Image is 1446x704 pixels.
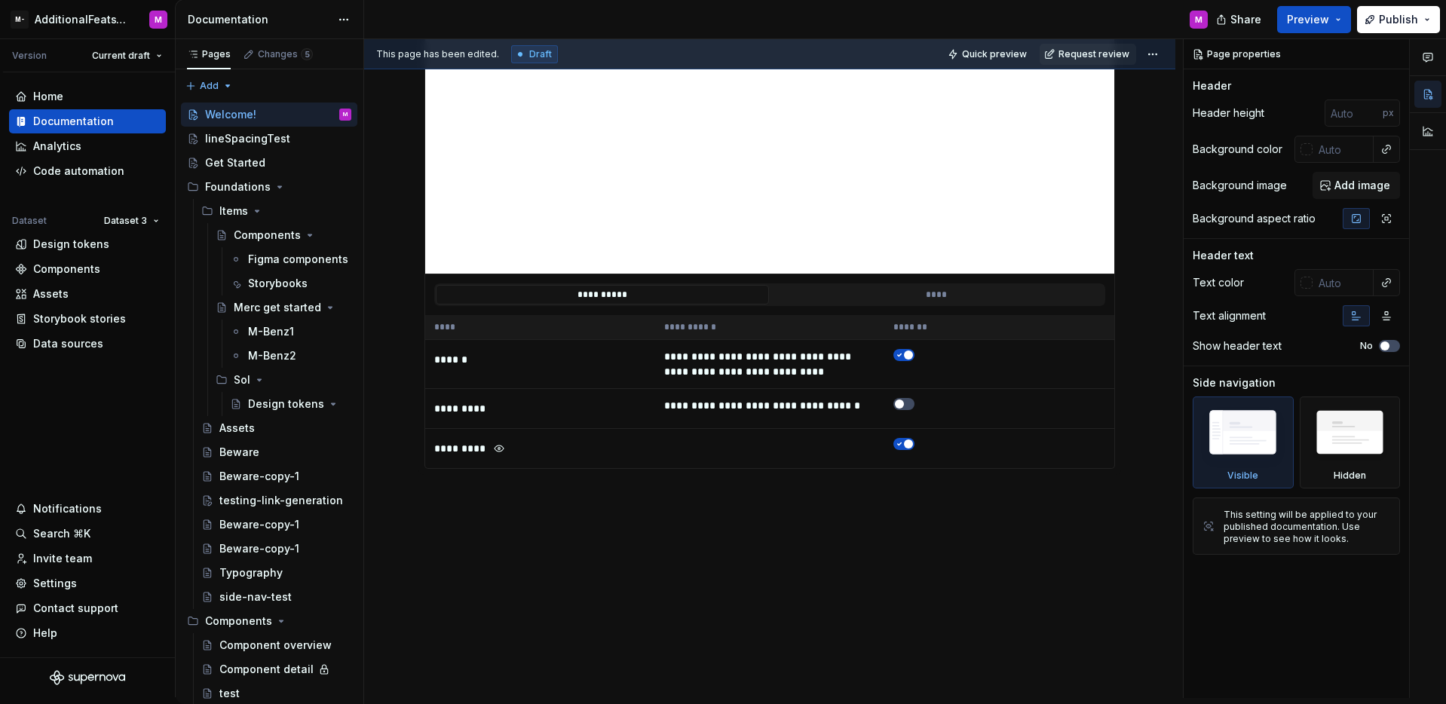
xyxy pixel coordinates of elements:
[195,488,357,513] a: testing-link-generation
[1193,308,1266,323] div: Text alignment
[248,348,296,363] div: M-Benz2
[224,344,357,368] a: M-Benz2
[33,237,109,252] div: Design tokens
[33,576,77,591] div: Settings
[1313,172,1400,199] button: Add image
[97,210,166,231] button: Dataset 3
[205,107,256,122] div: Welcome!
[9,571,166,595] a: Settings
[181,75,237,96] button: Add
[9,307,166,331] a: Storybook stories
[210,223,357,247] a: Components
[200,80,219,92] span: Add
[11,11,29,29] div: M-
[224,320,357,344] a: M-Benz1
[248,324,294,339] div: M-Benz1
[1227,470,1258,482] div: Visible
[3,3,172,35] button: M-AdditionalFeatsTestM
[219,493,343,508] div: testing-link-generation
[258,48,313,60] div: Changes
[181,127,357,151] a: lineSpacingTest
[1193,396,1294,488] div: Visible
[1193,106,1264,121] div: Header height
[210,295,357,320] a: Merc get started
[12,50,47,62] div: Version
[195,199,357,223] div: Items
[181,609,357,633] div: Components
[33,164,124,179] div: Code automation
[188,12,330,27] div: Documentation
[205,179,271,194] div: Foundations
[1193,275,1244,290] div: Text color
[9,257,166,281] a: Components
[1360,340,1373,352] label: No
[1383,107,1394,119] p: px
[219,565,283,580] div: Typography
[219,517,299,532] div: Beware-copy-1
[219,541,299,556] div: Beware-copy-1
[1379,12,1418,27] span: Publish
[1193,375,1276,390] div: Side navigation
[9,134,166,158] a: Analytics
[195,464,357,488] a: Beware-copy-1
[205,155,265,170] div: Get Started
[33,526,90,541] div: Search ⌘K
[1193,338,1282,354] div: Show header text
[1193,142,1282,157] div: Background color
[962,48,1027,60] span: Quick preview
[9,282,166,306] a: Assets
[195,657,357,681] a: Component detail
[9,159,166,183] a: Code automation
[1313,269,1374,296] input: Auto
[33,286,69,301] div: Assets
[155,14,162,26] div: M
[181,175,357,199] div: Foundations
[1300,396,1401,488] div: Hidden
[248,276,308,291] div: Storybooks
[205,131,290,146] div: lineSpacingTest
[219,204,248,219] div: Items
[85,45,169,66] button: Current draft
[1325,99,1383,127] input: Auto
[219,662,314,677] div: Component detail
[195,633,357,657] a: Component overview
[1040,44,1136,65] button: Request review
[9,232,166,256] a: Design tokens
[33,626,57,641] div: Help
[195,440,357,464] a: Beware
[219,686,240,701] div: test
[9,332,166,356] a: Data sources
[33,114,114,129] div: Documentation
[248,396,324,412] div: Design tokens
[1334,178,1390,193] span: Add image
[1224,509,1390,545] div: This setting will be applied to your published documentation. Use preview to see how it looks.
[104,215,147,227] span: Dataset 3
[376,48,499,60] span: This page has been edited.
[33,311,126,326] div: Storybook stories
[195,513,357,537] a: Beware-copy-1
[234,300,321,315] div: Merc get started
[9,621,166,645] button: Help
[33,262,100,277] div: Components
[210,368,357,392] div: Sol
[33,501,102,516] div: Notifications
[1193,178,1287,193] div: Background image
[1209,6,1271,33] button: Share
[33,551,92,566] div: Invite team
[33,601,118,616] div: Contact support
[9,546,166,571] a: Invite team
[224,247,357,271] a: Figma components
[33,89,63,104] div: Home
[234,372,250,387] div: Sol
[1193,211,1316,226] div: Background aspect ratio
[205,614,272,629] div: Components
[224,271,357,295] a: Storybooks
[219,421,255,436] div: Assets
[301,48,313,60] span: 5
[1357,6,1440,33] button: Publish
[195,416,357,440] a: Assets
[1058,48,1129,60] span: Request review
[9,522,166,546] button: Search ⌘K
[181,151,357,175] a: Get Started
[1193,248,1254,263] div: Header text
